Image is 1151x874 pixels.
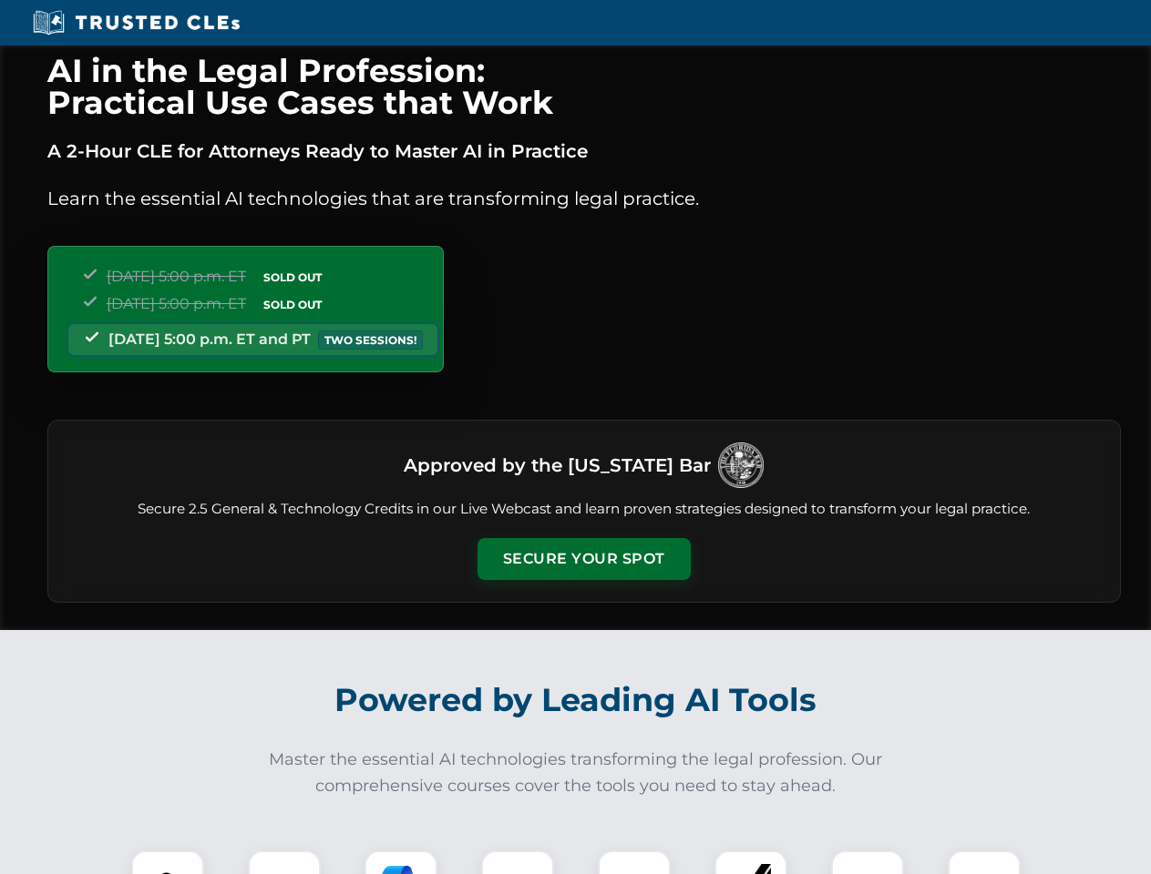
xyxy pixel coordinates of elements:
h3: Approved by the [US_STATE] Bar [404,449,711,482]
span: SOLD OUT [257,295,328,314]
h1: AI in the Legal Profession: Practical Use Cases that Work [47,55,1121,118]
button: Secure Your Spot [478,538,691,580]
p: A 2-Hour CLE for Attorneys Ready to Master AI in Practice [47,137,1121,166]
span: [DATE] 5:00 p.m. ET [107,295,246,312]
p: Secure 2.5 General & Technology Credits in our Live Webcast and learn proven strategies designed ... [70,499,1098,520]
span: SOLD OUT [257,268,328,287]
p: Learn the essential AI technologies that are transforming legal practice. [47,184,1121,213]
img: Trusted CLEs [27,9,245,36]
span: [DATE] 5:00 p.m. ET [107,268,246,285]
p: Master the essential AI technologies transforming the legal profession. Our comprehensive courses... [257,747,895,799]
h2: Powered by Leading AI Tools [71,668,1081,732]
img: Logo [718,442,764,488]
